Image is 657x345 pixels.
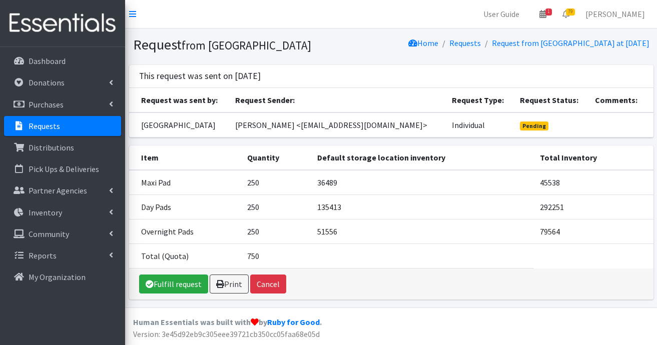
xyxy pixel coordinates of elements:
p: Reports [29,250,57,260]
td: 45538 [534,170,653,195]
td: 36489 [311,170,534,195]
strong: Human Essentials was built with by . [133,317,322,327]
td: 750 [241,243,311,268]
a: 1 [531,4,554,24]
td: [GEOGRAPHIC_DATA] [129,112,230,137]
span: Version: 3e45d92eb9c305eee39721cb350cc05faa68e05d [133,329,320,339]
p: Dashboard [29,56,66,66]
h3: This request was sent on [DATE] [139,71,261,81]
a: User Guide [475,4,527,24]
img: HumanEssentials [4,6,121,40]
td: Day Pads [129,194,241,219]
button: Cancel [250,274,286,293]
a: Inventory [4,202,121,222]
a: Reports [4,245,121,265]
p: Inventory [29,207,62,217]
a: Home [408,38,438,48]
th: Request Status: [514,88,589,112]
td: 292251 [534,194,653,219]
td: [PERSON_NAME] <[EMAIL_ADDRESS][DOMAIN_NAME]> [229,112,446,137]
a: Dashboard [4,51,121,71]
td: Individual [446,112,514,137]
th: Item [129,145,241,170]
a: Print [210,274,249,293]
a: Partner Agencies [4,180,121,200]
th: Total Inventory [534,145,653,170]
th: Request Sender: [229,88,446,112]
td: Overnight Pads [129,219,241,243]
td: 79564 [534,219,653,243]
p: Distributions [29,142,74,152]
a: Requests [4,116,121,136]
td: 250 [241,170,311,195]
p: Requests [29,121,60,131]
h1: Request [133,36,388,53]
p: Partner Agencies [29,185,87,195]
p: Donations [29,77,65,87]
th: Quantity [241,145,311,170]
a: Request from [GEOGRAPHIC_DATA] at [DATE] [492,38,649,48]
a: Requests [449,38,481,48]
a: Community [4,224,121,244]
a: Donations [4,72,121,92]
a: My Organization [4,267,121,287]
p: My Organization [29,272,86,282]
th: Request was sent by: [129,88,230,112]
td: 135413 [311,194,534,219]
td: 51556 [311,219,534,243]
th: Default storage location inventory [311,145,534,170]
a: Purchases [4,94,121,114]
th: Request Type: [446,88,514,112]
td: Maxi Pad [129,170,241,195]
th: Comments: [589,88,653,112]
td: Total (Quota) [129,243,241,268]
a: Pick Ups & Deliveries [4,159,121,179]
span: Pending [520,121,548,130]
small: from [GEOGRAPHIC_DATA] [182,38,311,52]
span: 79 [566,8,575,15]
a: Fulfill request [139,274,208,293]
td: 250 [241,219,311,243]
a: Ruby for Good [267,317,320,327]
a: Distributions [4,137,121,157]
td: 250 [241,194,311,219]
a: [PERSON_NAME] [577,4,653,24]
p: Pick Ups & Deliveries [29,164,99,174]
span: 1 [545,8,552,15]
a: 79 [554,4,577,24]
p: Community [29,229,69,239]
p: Purchases [29,99,64,109]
